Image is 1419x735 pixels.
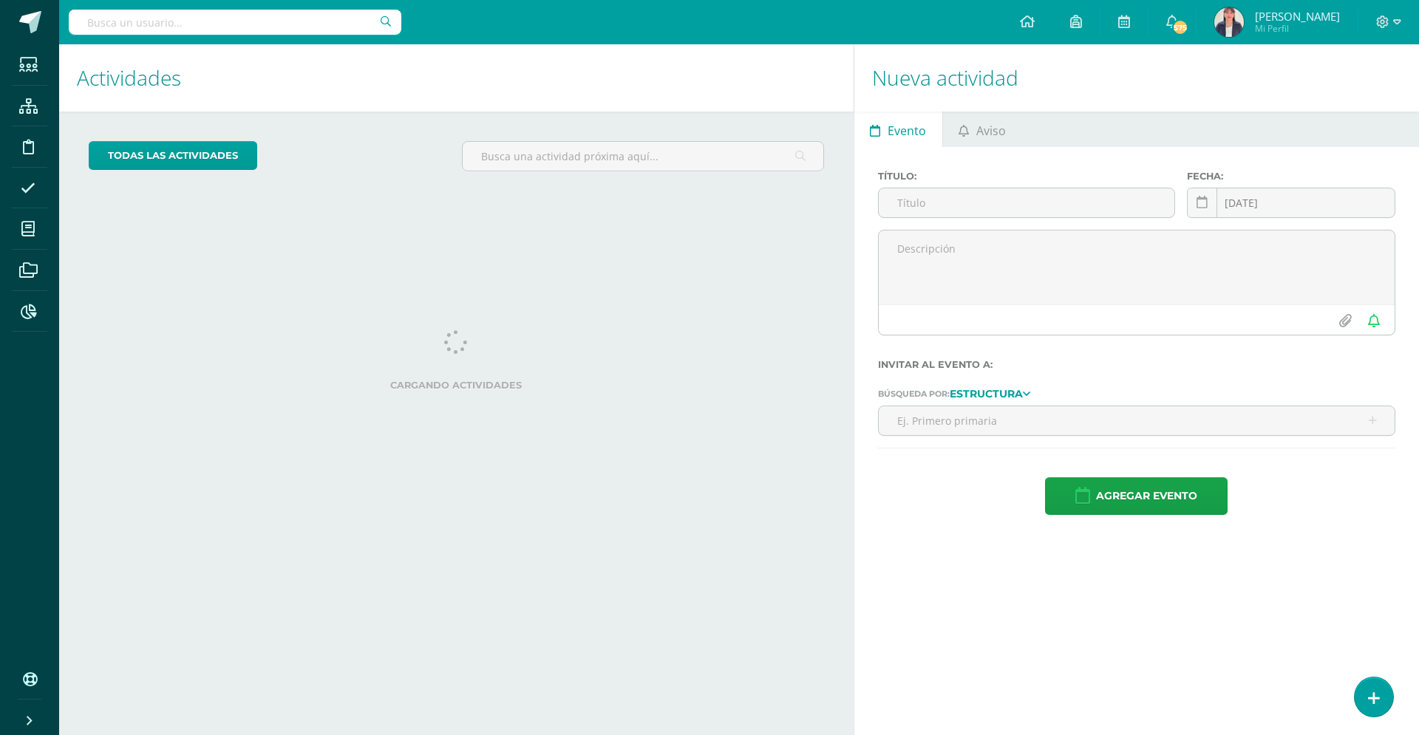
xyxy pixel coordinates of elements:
[77,44,836,112] h1: Actividades
[872,44,1401,112] h1: Nueva actividad
[943,112,1022,147] a: Aviso
[878,171,1175,182] label: Título:
[1172,19,1188,35] span: 575
[1188,188,1395,217] input: Fecha de entrega
[878,359,1395,370] label: Invitar al evento a:
[1255,22,1340,35] span: Mi Perfil
[69,10,401,35] input: Busca un usuario...
[950,387,1023,400] strong: Estructura
[1096,478,1197,514] span: Agregar evento
[950,388,1030,398] a: Estructura
[463,142,823,171] input: Busca una actividad próxima aquí...
[888,113,926,148] span: Evento
[89,141,257,170] a: todas las Actividades
[1214,7,1244,37] img: 0ffcb52647a54a2841eb20d44d035e76.png
[879,406,1395,435] input: Ej. Primero primaria
[976,113,1006,148] span: Aviso
[1045,477,1228,515] button: Agregar evento
[1187,171,1395,182] label: Fecha:
[854,112,942,147] a: Evento
[878,389,950,399] span: Búsqueda por:
[1255,9,1340,24] span: [PERSON_NAME]
[89,380,824,391] label: Cargando actividades
[879,188,1174,217] input: Título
